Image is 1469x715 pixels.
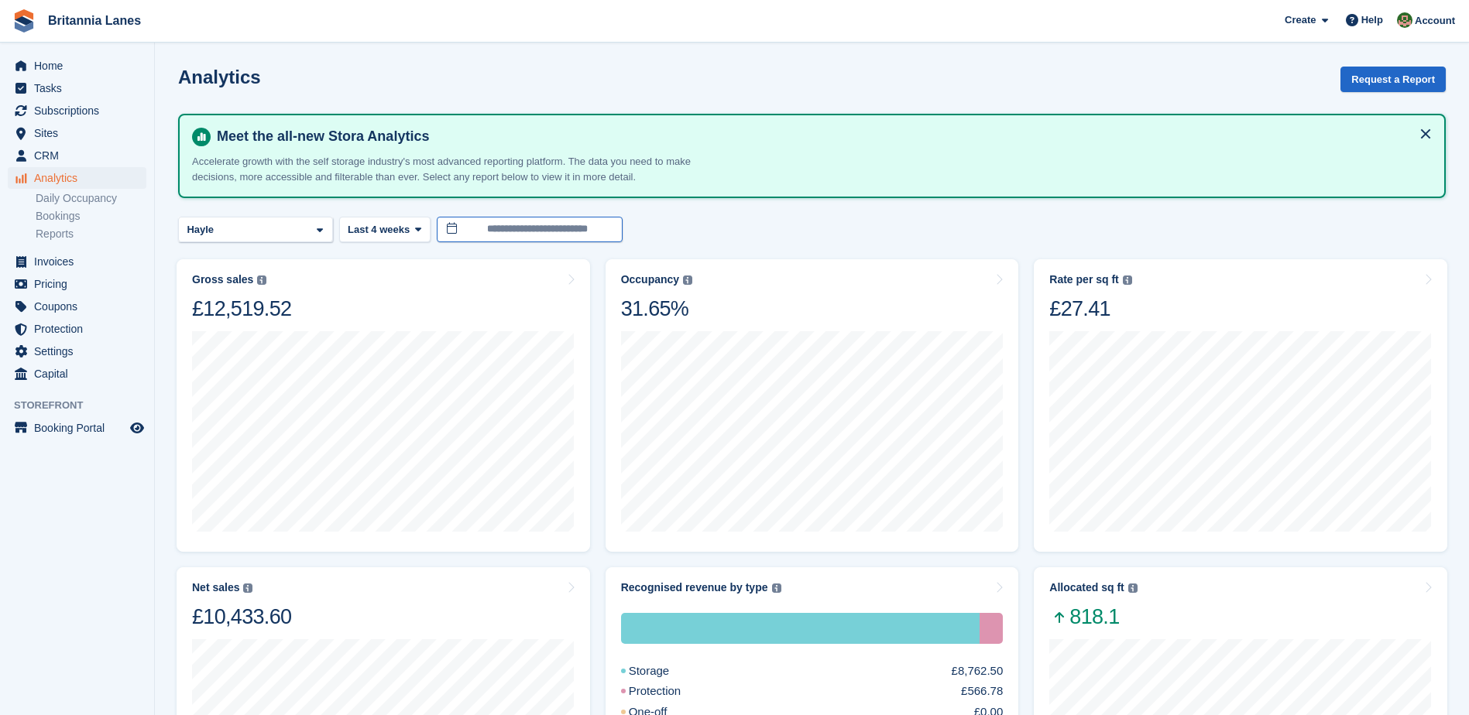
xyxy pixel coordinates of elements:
[1340,67,1446,92] button: Request a Report
[1049,581,1124,594] div: Allocated sq ft
[621,613,980,644] div: Storage
[42,8,147,33] a: Britannia Lanes
[192,273,253,286] div: Gross sales
[621,296,692,322] div: 31.65%
[1285,12,1316,28] span: Create
[8,167,146,189] a: menu
[1123,275,1132,285] img: icon-info-grey-7440780725fd019a000dd9b08b2336e03edf1995a4989e88bcd33f0948082b44.svg
[8,273,146,295] a: menu
[192,154,734,184] p: Accelerate growth with the self storage industry's most advanced reporting platform. The data you...
[1397,12,1412,28] img: Sam Wooldridge
[34,417,127,439] span: Booking Portal
[34,100,127,121] span: Subscriptions
[1049,273,1118,286] div: Rate per sq ft
[12,9,36,32] img: stora-icon-8386f47178a22dfd0bd8f6a31ec36ba5ce8667c1dd55bd0f319d3a0aa187defe.svg
[8,363,146,385] a: menu
[8,145,146,166] a: menu
[8,417,146,439] a: menu
[36,227,146,241] a: Reports
[1415,13,1455,29] span: Account
[8,77,146,99] a: menu
[257,275,266,285] img: icon-info-grey-7440780725fd019a000dd9b08b2336e03edf1995a4989e88bcd33f0948082b44.svg
[34,77,127,99] span: Tasks
[952,662,1004,680] div: £8,762.50
[243,583,252,593] img: icon-info-grey-7440780725fd019a000dd9b08b2336e03edf1995a4989e88bcd33f0948082b44.svg
[34,167,127,189] span: Analytics
[34,145,127,166] span: CRM
[34,318,127,340] span: Protection
[621,662,707,680] div: Storage
[128,419,146,437] a: Preview store
[1049,604,1137,630] span: 818.1
[961,682,1003,700] div: £566.78
[8,251,146,272] a: menu
[34,55,127,77] span: Home
[34,122,127,144] span: Sites
[980,613,1003,644] div: Protection
[36,209,146,224] a: Bookings
[192,604,291,630] div: £10,433.60
[192,581,239,594] div: Net sales
[8,296,146,317] a: menu
[36,191,146,206] a: Daily Occupancy
[621,581,768,594] div: Recognised revenue by type
[1128,583,1138,593] img: icon-info-grey-7440780725fd019a000dd9b08b2336e03edf1995a4989e88bcd33f0948082b44.svg
[34,340,127,362] span: Settings
[211,128,1432,145] h4: Meet the all-new Stora Analytics
[339,217,431,242] button: Last 4 weeks
[348,222,410,238] span: Last 4 weeks
[34,296,127,317] span: Coupons
[8,55,146,77] a: menu
[8,340,146,362] a: menu
[621,273,679,286] div: Occupancy
[34,251,127,272] span: Invoices
[8,318,146,340] a: menu
[683,275,692,285] img: icon-info-grey-7440780725fd019a000dd9b08b2336e03edf1995a4989e88bcd33f0948082b44.svg
[1361,12,1383,28] span: Help
[8,100,146,121] a: menu
[621,682,719,700] div: Protection
[184,222,220,238] div: Hayle
[34,273,127,295] span: Pricing
[772,583,781,593] img: icon-info-grey-7440780725fd019a000dd9b08b2336e03edf1995a4989e88bcd33f0948082b44.svg
[14,398,154,413] span: Storefront
[1049,296,1131,322] div: £27.41
[8,122,146,144] a: menu
[34,363,127,385] span: Capital
[192,296,291,322] div: £12,519.52
[178,67,261,87] h2: Analytics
